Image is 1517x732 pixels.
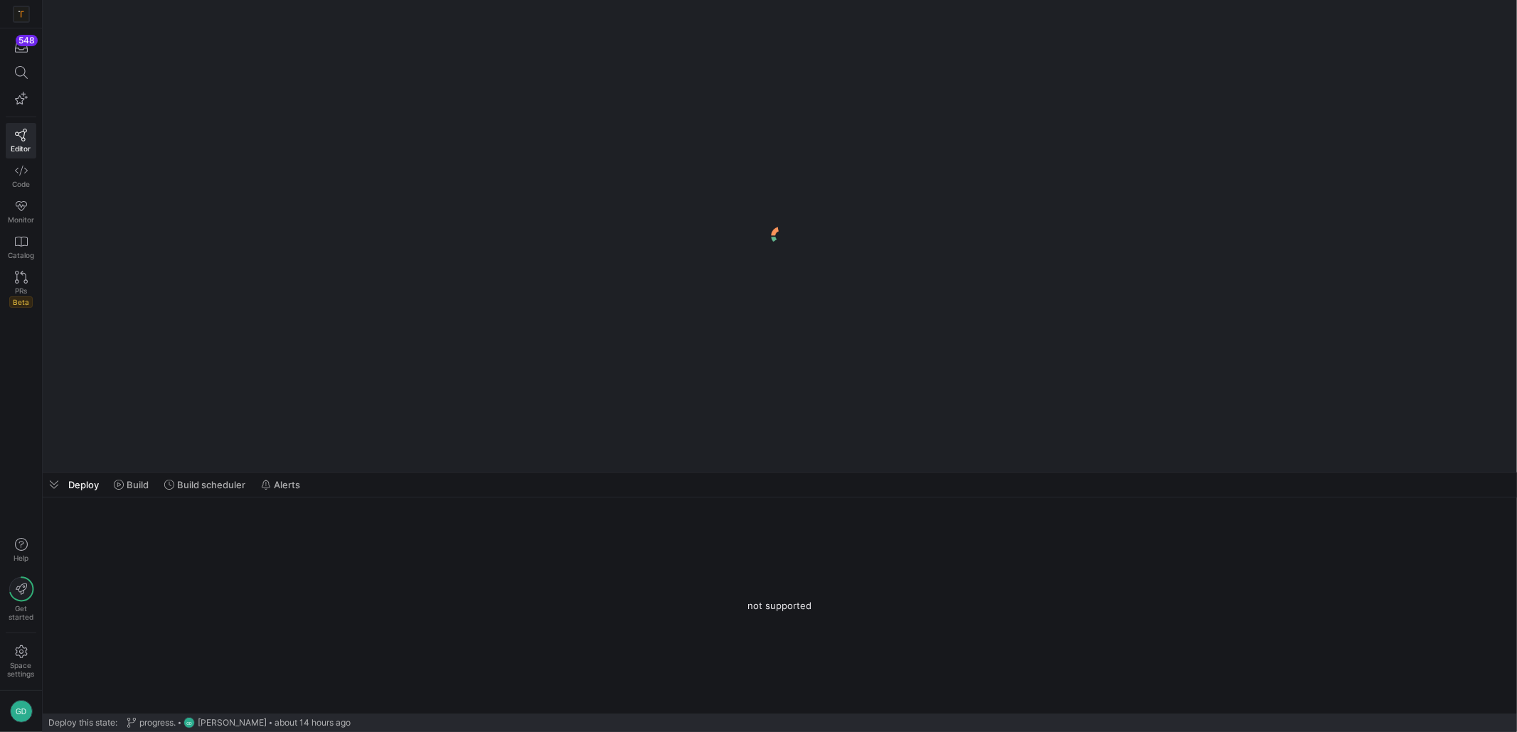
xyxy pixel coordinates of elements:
[6,34,36,60] button: 548
[48,718,117,728] span: Deploy this state:
[43,497,1517,714] div: not supported
[6,639,36,684] a: Spacesettings
[107,473,155,497] button: Build
[275,718,351,728] span: about 14 hours ago
[10,700,33,723] div: GD
[183,717,195,728] div: GD
[6,194,36,230] a: Monitor
[15,286,27,295] span: PRs
[6,158,36,194] a: Code
[12,554,30,562] span: Help
[9,296,33,308] span: Beta
[6,230,36,265] a: Catalog
[9,604,33,621] span: Get started
[6,2,36,26] a: https://storage.googleapis.com/y42-prod-data-exchange/images/M4PIZmlr0LOyhR8acEy9Mp195vnbki1rrADR...
[255,473,307,497] button: Alerts
[6,265,36,313] a: PRsBeta
[6,123,36,158] a: Editor
[12,180,30,188] span: Code
[770,225,791,247] img: logo.gif
[68,479,99,490] span: Deploy
[274,479,300,490] span: Alerts
[8,251,34,259] span: Catalog
[139,718,176,728] span: progress.
[8,661,35,678] span: Space settings
[127,479,149,490] span: Build
[8,215,34,224] span: Monitor
[123,714,354,732] button: progress.GD[PERSON_NAME]about 14 hours ago
[6,696,36,726] button: GD
[158,473,252,497] button: Build scheduler
[177,479,245,490] span: Build scheduler
[11,144,31,153] span: Editor
[6,532,36,569] button: Help
[16,35,38,46] div: 548
[6,571,36,627] button: Getstarted
[14,7,28,21] img: https://storage.googleapis.com/y42-prod-data-exchange/images/M4PIZmlr0LOyhR8acEy9Mp195vnbki1rrADR...
[198,718,267,728] span: [PERSON_NAME]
